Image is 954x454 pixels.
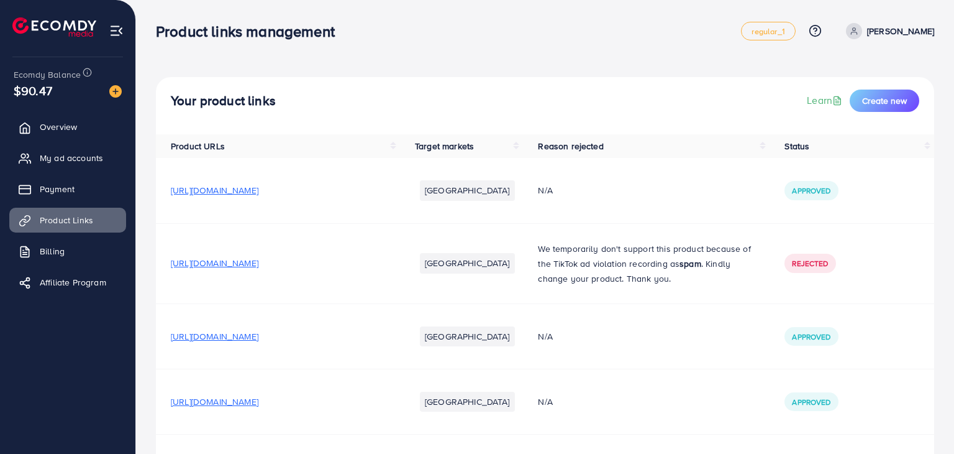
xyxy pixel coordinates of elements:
[171,257,258,269] span: [URL][DOMAIN_NAME]
[40,152,103,164] span: My ad accounts
[9,208,126,233] a: Product Links
[171,93,276,109] h4: Your product links
[40,276,106,289] span: Affiliate Program
[538,241,755,286] p: We temporarily don't support this product because of the TikTok ad violation recording as . Kindl...
[415,140,474,152] span: Target markets
[109,24,124,38] img: menu
[679,257,701,270] strong: spam
[867,24,934,39] p: [PERSON_NAME]
[538,330,552,343] span: N/A
[14,81,52,100] span: $90.47
[792,331,830,342] span: Approved
[40,121,77,133] span: Overview
[752,27,784,35] span: regular_1
[109,85,122,98] img: image
[12,17,96,37] img: logo
[171,184,258,197] span: [URL][DOMAIN_NAME]
[850,90,919,112] button: Create new
[784,140,809,152] span: Status
[9,146,126,170] a: My ad accounts
[171,396,258,408] span: [URL][DOMAIN_NAME]
[862,95,907,107] span: Create new
[156,22,345,40] h3: Product links management
[171,330,258,343] span: [URL][DOMAIN_NAME]
[792,258,828,269] span: Rejected
[9,239,126,264] a: Billing
[9,177,126,202] a: Payment
[538,140,603,152] span: Reason rejected
[901,398,945,445] iframe: Chat
[40,214,93,226] span: Product Links
[420,392,515,412] li: [GEOGRAPHIC_DATA]
[538,184,552,197] span: N/A
[538,396,552,408] span: N/A
[40,183,75,195] span: Payment
[420,180,515,200] li: [GEOGRAPHIC_DATA]
[420,253,515,273] li: [GEOGRAPHIC_DATA]
[841,23,934,39] a: [PERSON_NAME]
[792,185,830,196] span: Approved
[40,245,65,257] span: Billing
[9,270,126,295] a: Affiliate Program
[807,93,845,108] a: Learn
[741,22,795,40] a: regular_1
[792,397,830,407] span: Approved
[14,68,81,81] span: Ecomdy Balance
[9,114,126,139] a: Overview
[420,327,515,346] li: [GEOGRAPHIC_DATA]
[171,140,225,152] span: Product URLs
